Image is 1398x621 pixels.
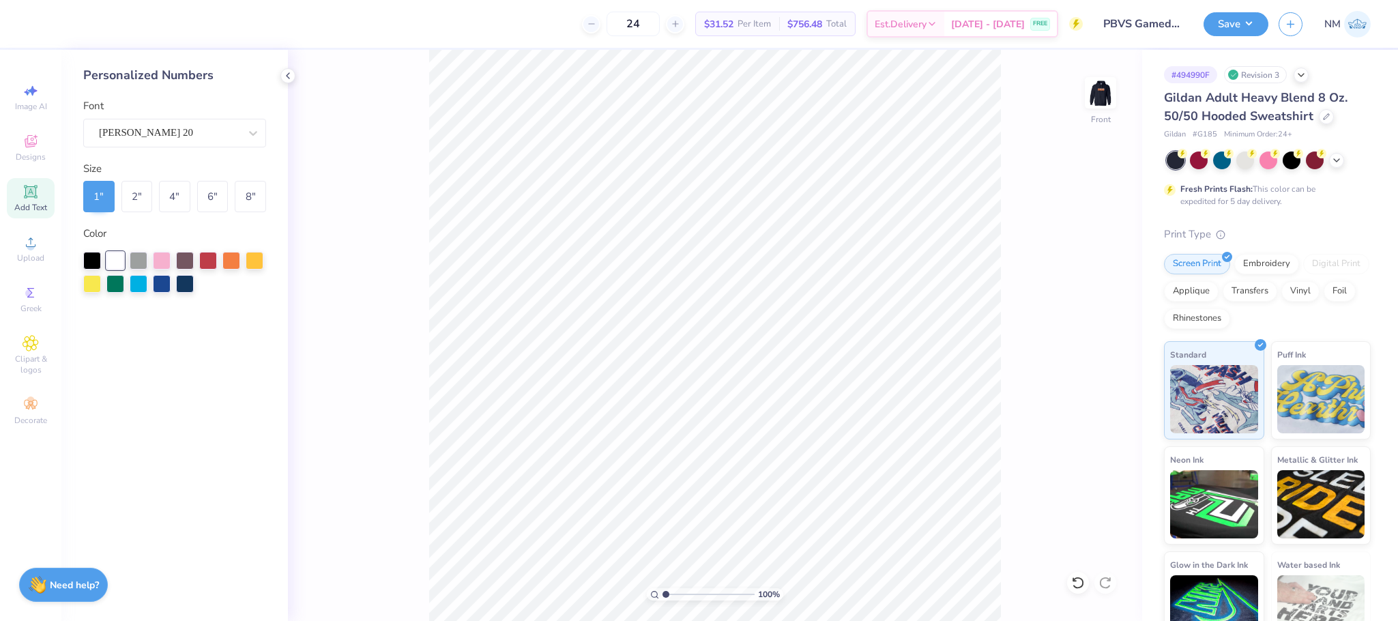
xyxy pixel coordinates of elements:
[1324,281,1356,302] div: Foil
[1170,347,1206,362] span: Standard
[1033,19,1047,29] span: FREE
[83,161,266,177] div: Size
[1164,66,1217,83] div: # 494990F
[1324,16,1341,32] span: NM
[14,415,47,426] span: Decorate
[1164,89,1348,124] span: Gildan Adult Heavy Blend 8 Oz. 50/50 Hooded Sweatshirt
[1164,129,1186,141] span: Gildan
[951,17,1025,31] span: [DATE] - [DATE]
[1164,254,1230,274] div: Screen Print
[738,17,771,31] span: Per Item
[83,226,266,242] div: Color
[1277,365,1365,433] img: Puff Ink
[235,181,266,212] div: 8 "
[7,353,55,375] span: Clipart & logos
[1164,281,1219,302] div: Applique
[83,181,115,212] div: 1 "
[704,17,733,31] span: $31.52
[1091,113,1111,126] div: Front
[826,17,847,31] span: Total
[1180,184,1253,194] strong: Fresh Prints Flash:
[1170,452,1204,467] span: Neon Ink
[1234,254,1299,274] div: Embroidery
[1224,129,1292,141] span: Minimum Order: 24 +
[20,303,42,314] span: Greek
[787,17,822,31] span: $756.48
[1277,452,1358,467] span: Metallic & Glitter Ink
[1303,254,1369,274] div: Digital Print
[1204,12,1268,36] button: Save
[758,588,780,601] span: 100 %
[1164,308,1230,329] div: Rhinestones
[1087,79,1114,106] img: Front
[1277,558,1340,572] span: Water based Ink
[14,202,47,213] span: Add Text
[1093,10,1193,38] input: Untitled Design
[197,181,229,212] div: 6 "
[83,98,104,114] label: Font
[1223,281,1277,302] div: Transfers
[1180,183,1348,207] div: This color can be expedited for 5 day delivery.
[1170,558,1248,572] span: Glow in the Dark Ink
[1170,470,1258,538] img: Neon Ink
[159,181,190,212] div: 4 "
[83,66,266,85] div: Personalized Numbers
[1324,11,1371,38] a: NM
[875,17,927,31] span: Est. Delivery
[16,151,46,162] span: Designs
[15,101,47,112] span: Image AI
[1277,470,1365,538] img: Metallic & Glitter Ink
[1170,365,1258,433] img: Standard
[1277,347,1306,362] span: Puff Ink
[1344,11,1371,38] img: Naina Mehta
[607,12,660,36] input: – –
[1164,227,1371,242] div: Print Type
[1224,66,1287,83] div: Revision 3
[121,181,153,212] div: 2 "
[1193,129,1217,141] span: # G185
[1281,281,1320,302] div: Vinyl
[17,252,44,263] span: Upload
[50,579,99,592] strong: Need help?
